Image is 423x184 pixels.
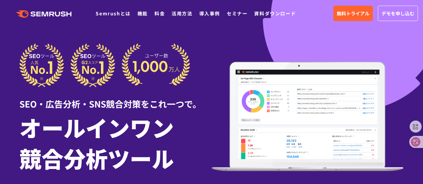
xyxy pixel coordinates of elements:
[333,6,373,21] a: 無料トライアル
[19,87,212,110] div: SEO・広告分析・SNS競合対策をこれ一つで。
[254,10,296,17] a: 資料ダウンロード
[154,10,165,17] a: 料金
[96,10,130,17] a: Semrushとは
[137,10,148,17] a: 機能
[199,10,220,17] a: 導入事例
[19,112,212,173] h1: オールインワン 競合分析ツール
[172,10,192,17] a: 活用方法
[382,10,414,17] span: デモを申し込む
[337,10,369,17] span: 無料トライアル
[227,10,247,17] a: セミナー
[378,6,418,21] a: デモを申し込む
